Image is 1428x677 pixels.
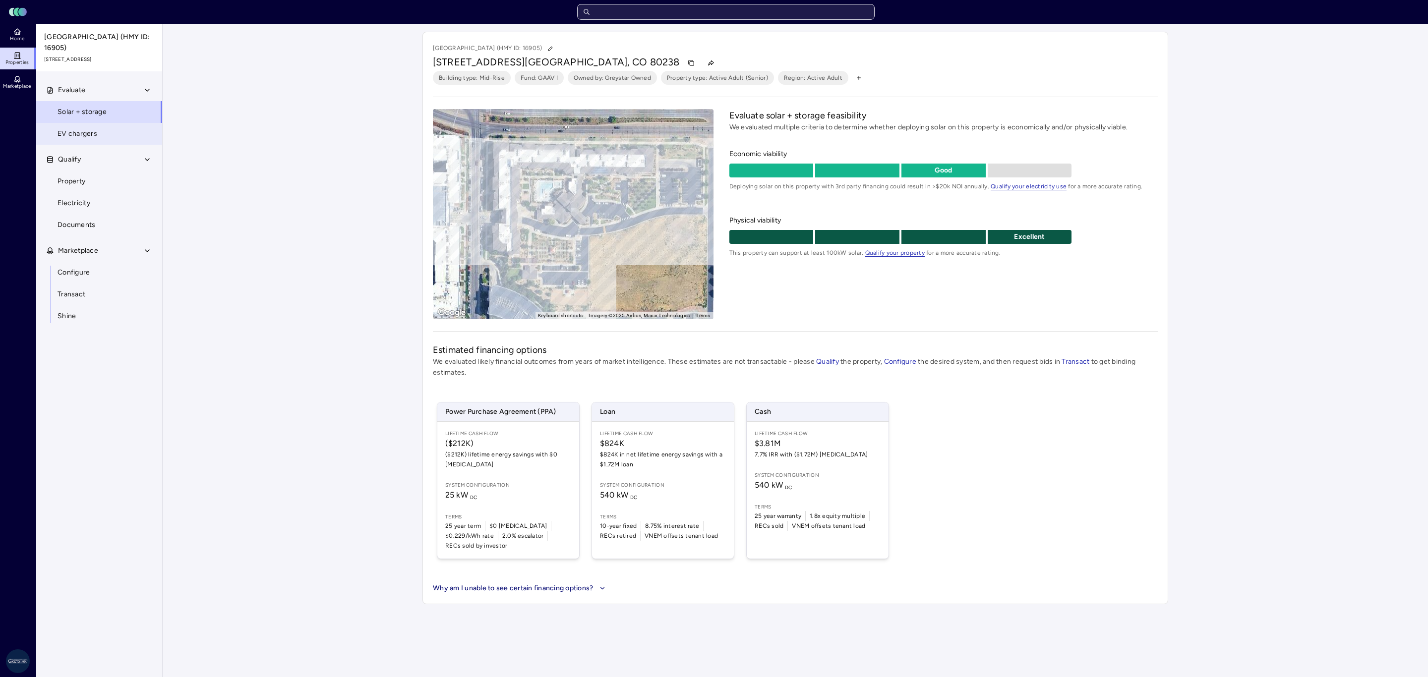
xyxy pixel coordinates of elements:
h2: Estimated financing options [433,343,1158,356]
span: [GEOGRAPHIC_DATA], CO 80238 [525,56,679,68]
span: Physical viability [729,215,1158,226]
a: LoanLifetime Cash Flow$824K$824K in net lifetime energy savings with a $1.72M loanSystem configur... [592,402,734,559]
button: Building type: Mid-Rise [433,71,511,85]
span: Home [10,36,24,42]
button: Fund: GAAV I [515,71,564,85]
span: Terms [600,513,726,521]
a: Transact [36,283,163,305]
span: 1.8x equity multiple [810,511,865,521]
span: 8.75% interest rate [645,521,699,531]
span: [STREET_ADDRESS] [433,56,525,68]
p: Excellent [988,231,1072,242]
span: $0 [MEDICAL_DATA] [489,521,547,531]
button: Qualify [36,149,163,170]
p: Good [901,165,986,176]
span: Building type: Mid-Rise [439,73,505,83]
a: Transact [1062,357,1089,366]
span: VNEM offsets tenant load [792,521,865,531]
span: Solar + storage [58,107,107,117]
a: Property [36,170,163,192]
span: Deploying solar on this property with 3rd party financing could result in >$20k NOI annually. for... [729,181,1158,191]
span: Power Purchase Agreement (PPA) [437,402,579,421]
span: Cash [747,402,889,421]
a: Qualify your electricity use [991,183,1067,190]
span: 25 year term [445,521,481,531]
h2: Evaluate solar + storage feasibility [729,109,1158,122]
span: 540 kW [600,490,638,500]
a: Electricity [36,192,163,214]
span: RECs sold by investor [445,541,507,551]
img: Greystar AS [6,649,30,673]
a: Terms (opens in new tab) [696,313,710,318]
span: RECs retired [600,531,636,541]
a: Qualify your property [865,249,925,256]
span: Owned by: Greystar Owned [574,73,651,83]
a: Documents [36,214,163,236]
p: We evaluated likely financial outcomes from years of market intelligence. These estimates are not... [433,356,1158,378]
button: Keyboard shortcuts [538,312,583,319]
span: Property type: Active Adult (Senior) [667,73,768,83]
button: Evaluate [36,79,163,101]
span: $3.81M [755,438,881,450]
span: Terms [755,503,881,511]
img: Google [435,306,468,319]
span: Qualify [58,154,81,165]
span: EV chargers [58,128,97,139]
a: Power Purchase Agreement (PPA)Lifetime Cash Flow($212K)($212K) lifetime energy savings with $0 [M... [437,402,580,559]
span: Fund: GAAV I [521,73,558,83]
span: Loan [592,402,734,421]
span: Imagery ©2025 Airbus, Maxar Technologies [589,313,690,318]
span: This property can support at least 100kW solar. for a more accurate rating. [729,248,1158,258]
button: Owned by: Greystar Owned [568,71,657,85]
a: Open this area in Google Maps (opens a new window) [435,306,468,319]
span: 7.7% IRR with ($1.72M) [MEDICAL_DATA] [755,450,881,459]
button: Region: Active Adult [778,71,848,85]
span: Terms [445,513,571,521]
a: Qualify [816,357,840,366]
span: Region: Active Adult [784,73,842,83]
a: Shine [36,305,163,327]
span: 10-year fixed [600,521,637,531]
a: CashLifetime Cash Flow$3.81M7.7% IRR with ($1.72M) [MEDICAL_DATA]System configuration540 kW DCTer... [746,402,889,559]
span: 25 year warranty [755,511,801,521]
span: VNEM offsets tenant load [645,531,718,541]
span: Documents [58,220,95,230]
p: We evaluated multiple criteria to determine whether deploying solar on this property is economica... [729,122,1158,133]
span: Transact [58,289,85,300]
button: Why am I unable to see certain financing options? [433,583,608,594]
span: Economic viability [729,149,1158,160]
span: Electricity [58,198,90,209]
a: Configure [36,262,163,283]
span: 2.0% escalator [502,531,544,541]
span: Properties [5,59,29,65]
span: $0.229/kWh rate [445,531,494,541]
span: RECs sold [755,521,783,531]
span: [GEOGRAPHIC_DATA] (HMY ID: 16905) [44,32,155,54]
span: Property [58,176,85,187]
span: System configuration [445,481,571,489]
span: Lifetime Cash Flow [755,430,881,438]
span: $824K in net lifetime energy savings with a $1.72M loan [600,450,726,469]
span: Lifetime Cash Flow [445,430,571,438]
span: Lifetime Cash Flow [600,430,726,438]
sub: DC [785,484,792,491]
span: 540 kW [755,480,792,490]
button: Property type: Active Adult (Senior) [661,71,774,85]
sub: DC [470,494,477,501]
p: [GEOGRAPHIC_DATA] (HMY ID: 16905) [433,42,557,55]
span: System configuration [755,471,881,479]
span: ($212K) lifetime energy savings with $0 [MEDICAL_DATA] [445,450,571,469]
span: Evaluate [58,85,85,96]
span: System configuration [600,481,726,489]
a: EV chargers [36,123,163,145]
span: Qualify your property [865,249,925,257]
a: Configure [884,357,916,366]
span: Marketplace [3,83,31,89]
span: [STREET_ADDRESS] [44,56,155,63]
a: Solar + storage [36,101,163,123]
span: Marketplace [58,245,98,256]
